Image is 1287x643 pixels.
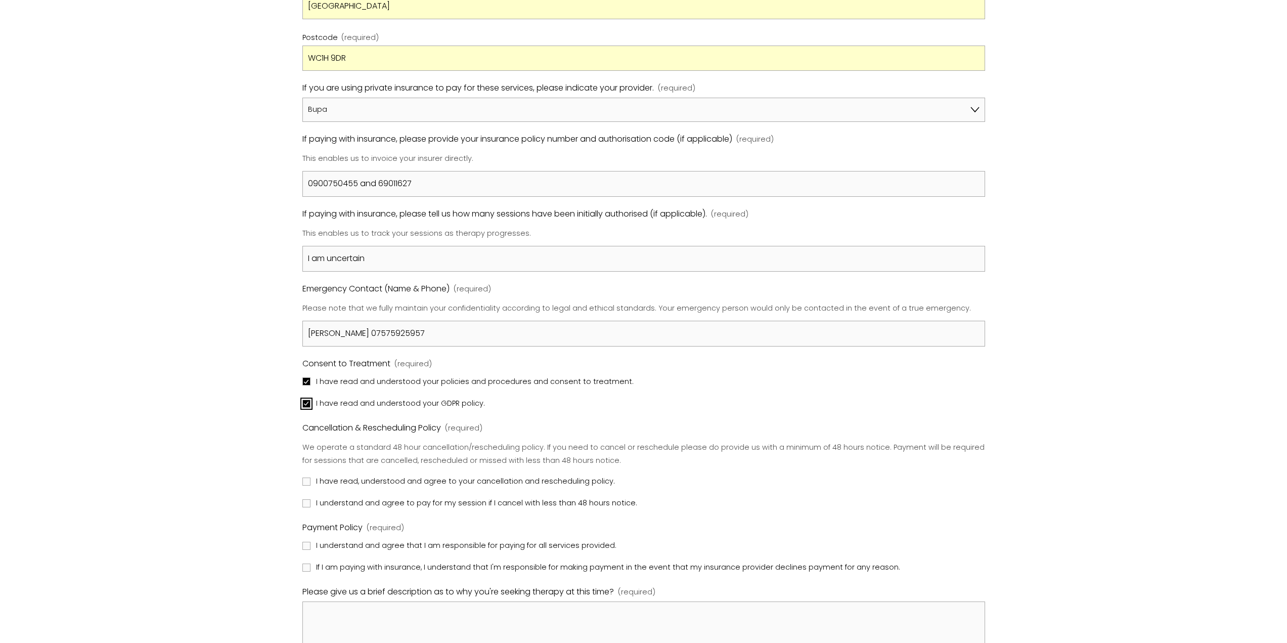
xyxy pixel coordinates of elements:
span: Consent to Treatment [302,357,390,371]
span: (required) [445,422,482,435]
span: (required) [658,82,695,95]
input: I understand and agree to pay for my session if I cancel with less than 48 hours notice. [302,499,310,507]
div: Postcode [302,31,985,46]
p: This enables us to track your sessions as therapy progresses. [302,224,985,244]
span: Emergency Contact (Name & Phone) [302,282,450,296]
span: (required) [341,34,379,41]
span: If you are using private insurance to pay for these services, please indicate your provider. [302,81,654,96]
input: I have read and understood your GDPR policy. [302,400,310,408]
span: I understand and agree to pay for my session if I cancel with less than 48 hours notice. [316,497,637,510]
input: Postcode [302,46,985,71]
span: I have read, understood and agree to your cancellation and rescheduling policy. [316,475,615,488]
span: Payment Policy [302,521,363,535]
input: I have read and understood your policies and procedures and consent to treatment. [302,377,310,385]
p: Please note that we fully maintain your confidentiality according to legal and ethical standards.... [302,298,985,319]
span: (required) [736,133,774,146]
span: (required) [618,586,655,599]
p: We operate a standard 48 hour cancellation/rescheduling policy. If you need to cancel or reschedu... [302,438,985,471]
span: I have read and understood your policies and procedures and consent to treatment. [316,375,634,389]
input: If I am paying with insurance, I understand that I'm responsible for making payment in the event ... [302,564,310,572]
span: I understand and agree that I am responsible for paying for all services provided. [316,539,616,552]
span: If paying with insurance, please provide your insurance policy number and authorisation code (if ... [302,132,732,147]
input: I understand and agree that I am responsible for paying for all services provided. [302,542,310,550]
span: If I am paying with insurance, I understand that I'm responsible for making payment in the event ... [316,561,900,574]
span: If paying with insurance, please tell us how many sessions have been initially authorised (if app... [302,207,707,222]
span: Cancellation & Rescheduling Policy [302,421,441,436]
input: I have read, understood and agree to your cancellation and rescheduling policy. [302,478,310,486]
select: If you are using private insurance to pay for these services, please indicate your provider. [302,98,985,122]
span: (required) [394,358,432,371]
span: Please give us a brief description as to why you're seeking therapy at this time? [302,585,614,599]
span: I have read and understood your GDPR policy. [316,397,485,410]
span: (required) [711,208,748,221]
p: This enables us to invoice your insurer directly. [302,149,985,169]
span: (required) [367,522,404,535]
span: (required) [454,283,491,296]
